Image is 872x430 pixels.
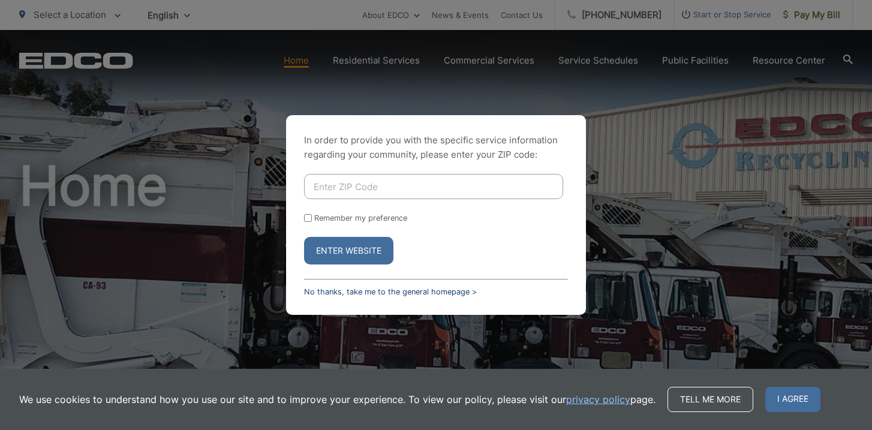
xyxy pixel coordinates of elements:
[765,387,820,412] span: I agree
[667,387,753,412] a: Tell me more
[19,392,655,407] p: We use cookies to understand how you use our site and to improve your experience. To view our pol...
[304,133,568,162] p: In order to provide you with the specific service information regarding your community, please en...
[304,174,563,199] input: Enter ZIP Code
[314,214,407,222] label: Remember my preference
[304,287,477,296] a: No thanks, take me to the general homepage >
[566,392,630,407] a: privacy policy
[304,237,393,264] button: Enter Website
